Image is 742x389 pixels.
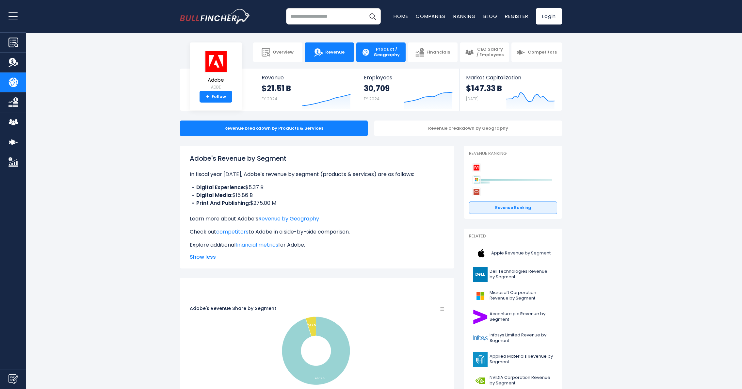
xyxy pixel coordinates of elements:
[196,184,245,191] b: Digital Experience:
[460,69,561,111] a: Market Capitalization $147.33 B [DATE]
[364,83,390,93] strong: 30,709
[356,42,406,62] a: Product / Geography
[262,74,351,81] span: Revenue
[262,96,277,102] small: FY 2024
[473,352,488,367] img: AMAT logo
[190,228,444,236] p: Check out to Adobe in a side-by-side comparison.
[408,42,457,62] a: Financials
[490,290,553,301] span: Microsoft Corporation Revenue by Segment
[416,13,445,20] a: Companies
[491,251,551,256] span: Apple Revenue by Segment
[190,191,444,199] li: $15.86 B
[190,199,444,207] li: $275.00 M
[262,83,291,93] strong: $21.51 B
[473,310,488,324] img: ACN logo
[190,253,444,261] span: Show less
[490,269,553,280] span: Dell Technologies Revenue by Segment
[472,175,481,184] img: Microsoft Corporation competitors logo
[469,329,557,347] a: Infosys Limited Revenue by Segment
[190,184,444,191] li: $5.37 B
[374,121,562,136] div: Revenue breakdown by Geography
[364,8,381,24] button: Search
[490,375,553,386] span: NVIDIA Corporation Revenue by Segment
[466,96,478,102] small: [DATE]
[258,215,319,222] a: Revenue by Geography
[490,332,553,344] span: Infosys Limited Revenue by Segment
[204,50,228,91] a: Adobe ADBE
[235,241,278,249] a: financial metrics
[190,215,444,223] p: Learn more about Adobe’s
[469,244,557,262] a: Apple Revenue by Segment
[469,151,557,156] p: Revenue Ranking
[476,47,504,58] span: CEO Salary / Employees
[204,77,227,83] span: Adobe
[206,94,209,100] strong: +
[466,83,502,93] strong: $147.33 B
[490,354,553,365] span: Applied Materials Revenue by Segment
[511,42,562,62] a: Competitors
[473,288,488,303] img: MSFT logo
[190,305,276,312] tspan: Adobe's Revenue Share by Segment
[315,377,325,380] tspan: 95.12 %
[196,199,250,207] b: Print And Publishing:
[394,13,408,20] a: Home
[466,74,555,81] span: Market Capitalization
[469,234,557,239] p: Related
[200,91,232,103] a: +Follow
[505,13,528,20] a: Register
[528,50,557,55] span: Competitors
[190,154,444,163] h1: Adobe's Revenue by Segment
[255,69,357,111] a: Revenue $21.51 B FY 2024
[536,8,562,24] a: Login
[473,246,489,261] img: AAPL logo
[364,74,452,81] span: Employees
[216,228,249,235] a: competitors
[190,241,444,249] p: Explore additional for Adobe.
[196,191,233,199] b: Digital Media:
[472,163,481,172] img: Adobe competitors logo
[305,42,354,62] a: Revenue
[364,96,379,102] small: FY 2024
[472,187,481,196] img: Oracle Corporation competitors logo
[473,373,488,388] img: NVDA logo
[204,84,227,90] small: ADBE
[253,42,302,62] a: Overview
[308,323,316,326] tspan: 4.88 %
[469,350,557,368] a: Applied Materials Revenue by Segment
[453,13,476,20] a: Ranking
[460,42,509,62] a: CEO Salary / Employees
[469,287,557,305] a: Microsoft Corporation Revenue by Segment
[373,47,400,58] span: Product / Geography
[180,121,368,136] div: Revenue breakdown by Products & Services
[427,50,450,55] span: Financials
[273,50,294,55] span: Overview
[325,50,345,55] span: Revenue
[357,69,459,111] a: Employees 30,709 FY 2024
[180,9,250,24] a: Go to homepage
[190,170,444,178] p: In fiscal year [DATE], Adobe's revenue by segment (products & services) are as follows:
[469,266,557,284] a: Dell Technologies Revenue by Segment
[483,13,497,20] a: Blog
[180,9,250,24] img: bullfincher logo
[473,331,488,346] img: INFY logo
[473,267,488,282] img: DELL logo
[469,202,557,214] a: Revenue Ranking
[490,311,553,322] span: Accenture plc Revenue by Segment
[469,308,557,326] a: Accenture plc Revenue by Segment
